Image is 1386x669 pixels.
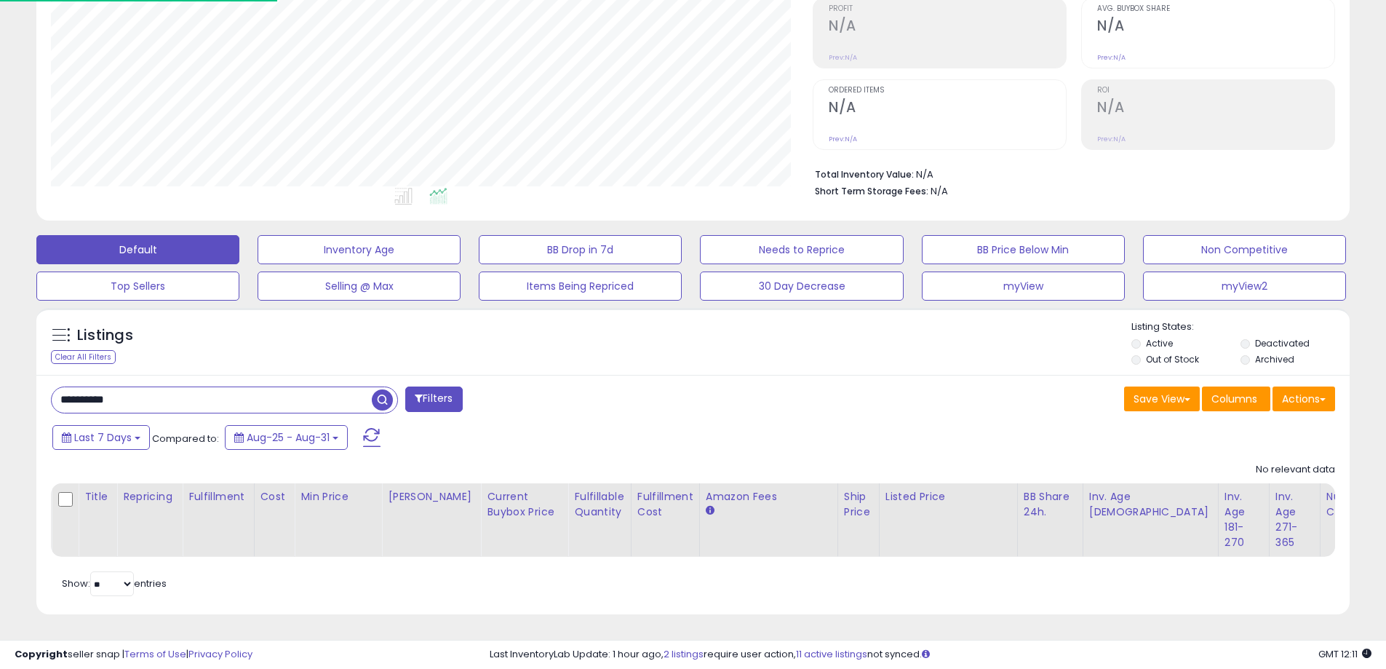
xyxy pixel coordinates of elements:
button: Non Competitive [1143,235,1346,264]
b: Total Inventory Value: [815,168,914,181]
label: Active [1146,337,1173,349]
button: Actions [1273,387,1335,411]
h2: N/A [829,17,1066,37]
h2: N/A [1097,99,1334,119]
span: 2025-09-8 12:11 GMT [1318,647,1371,661]
div: Fulfillable Quantity [574,489,624,520]
small: Prev: N/A [1097,135,1126,143]
div: Clear All Filters [51,350,116,364]
span: Avg. Buybox Share [1097,5,1334,13]
div: Fulfillment Cost [637,489,693,520]
span: Compared to: [152,432,219,446]
li: N/A [815,165,1324,182]
div: Inv. Age 181-270 [1224,489,1263,550]
span: Last 7 Days [74,430,132,445]
span: Ordered Items [829,87,1066,95]
a: 11 active listings [796,647,867,661]
div: Num of Comp. [1326,489,1379,520]
div: Title [84,489,111,504]
small: Prev: N/A [829,135,857,143]
label: Deactivated [1255,337,1310,349]
span: Show: entries [62,577,167,590]
button: Last 7 Days [52,425,150,450]
div: Amazon Fees [706,489,832,504]
div: Ship Price [844,489,873,520]
h2: N/A [1097,17,1334,37]
div: Fulfillment [188,489,247,504]
button: Save View [1124,387,1200,411]
div: Last InventoryLab Update: 1 hour ago, require user action, not synced. [490,648,1371,662]
button: myView2 [1143,272,1346,301]
div: seller snap | | [15,648,252,662]
button: myView [922,272,1125,301]
b: Short Term Storage Fees: [815,185,928,197]
label: Archived [1255,353,1294,365]
button: Filters [405,387,462,412]
span: Profit [829,5,1066,13]
button: Needs to Reprice [700,235,903,264]
div: Repricing [123,489,176,504]
div: BB Share 24h. [1024,489,1077,520]
h5: Listings [77,325,133,346]
a: 2 listings [664,647,704,661]
button: BB Drop in 7d [479,235,682,264]
div: Listed Price [885,489,1011,504]
a: Terms of Use [124,647,186,661]
label: Out of Stock [1146,353,1199,365]
div: [PERSON_NAME] [388,489,474,504]
div: No relevant data [1256,463,1335,477]
h2: N/A [829,99,1066,119]
small: Amazon Fees. [706,504,714,518]
small: Prev: N/A [829,53,857,62]
button: Inventory Age [258,235,461,264]
button: BB Price Below Min [922,235,1125,264]
button: Default [36,235,239,264]
div: Current Buybox Price [487,489,562,520]
span: ROI [1097,87,1334,95]
p: Listing States: [1131,320,1350,334]
small: Prev: N/A [1097,53,1126,62]
div: Inv. Age 271-365 [1275,489,1314,550]
div: Cost [260,489,289,504]
button: Items Being Repriced [479,272,682,301]
button: Aug-25 - Aug-31 [225,425,348,450]
button: Columns [1202,387,1270,411]
a: Privacy Policy [188,647,252,661]
span: Columns [1211,392,1257,406]
span: Aug-25 - Aug-31 [247,430,330,445]
div: Inv. Age [DEMOGRAPHIC_DATA] [1089,489,1212,520]
button: Top Sellers [36,272,239,301]
strong: Copyright [15,647,68,661]
button: 30 Day Decrease [700,272,903,301]
span: N/A [931,184,948,198]
button: Selling @ Max [258,272,461,301]
div: Min Price [300,489,375,504]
